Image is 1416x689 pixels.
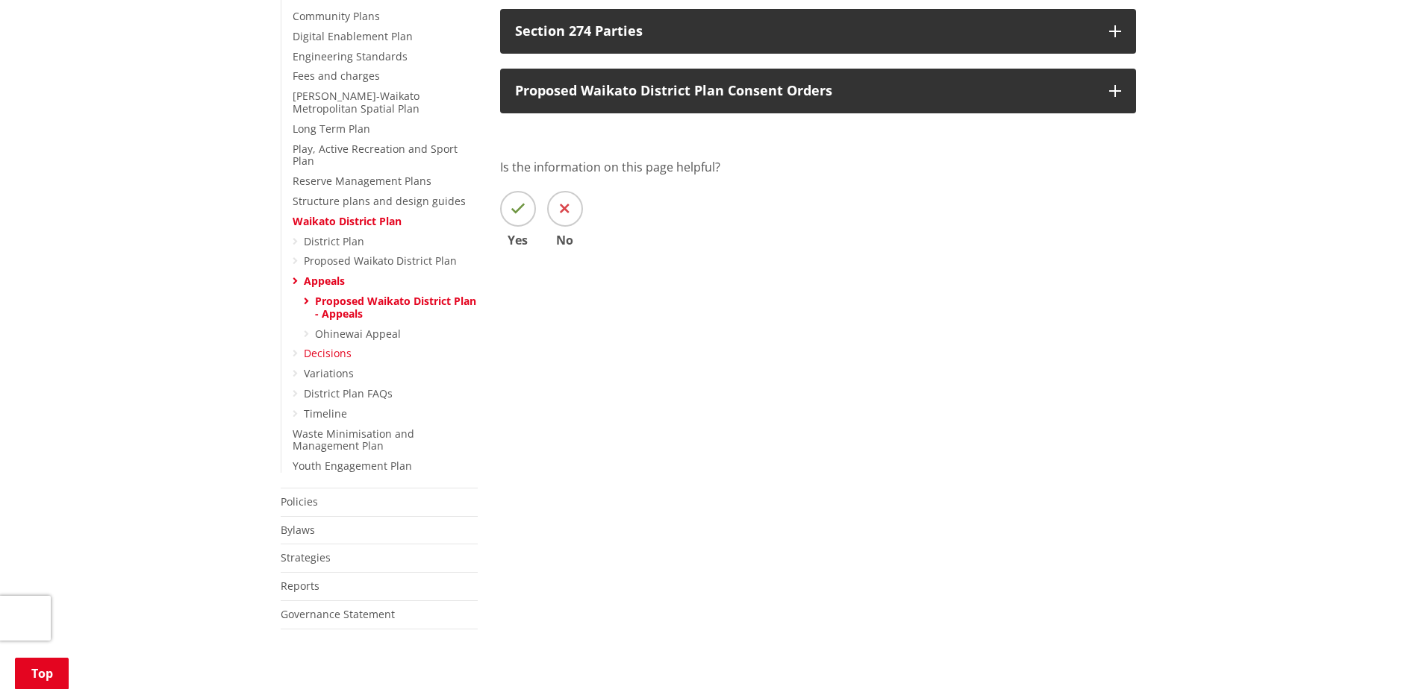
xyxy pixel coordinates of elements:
[293,142,458,169] a: Play, Active Recreation and Sport Plan
[547,234,583,246] span: No
[500,69,1136,113] button: Proposed Waikato District Plan Consent Orders
[304,274,345,288] a: Appeals
[315,294,476,321] a: Proposed Waikato District Plan - Appeals
[304,346,352,360] a: Decisions
[515,24,1094,39] p: Section 274 Parties
[293,122,370,136] a: Long Term Plan
[293,459,412,473] a: Youth Engagement Plan
[500,9,1136,54] button: Section 274 Parties
[15,658,69,689] a: Top
[304,254,457,268] a: Proposed Waikato District Plan
[293,194,466,208] a: Structure plans and design guides
[293,214,402,228] a: Waikato District Plan
[304,386,393,400] a: District Plan FAQs
[281,579,319,593] a: Reports
[1347,626,1401,680] iframe: Messenger Launcher
[281,523,315,537] a: Bylaws
[281,550,331,564] a: Strategies
[315,327,401,341] a: Ohinewai Appeal
[293,69,380,83] a: Fees and charges
[515,84,1094,98] p: Proposed Waikato District Plan Consent Orders
[293,29,413,43] a: Digital Enablement Plan
[304,234,364,248] a: District Plan
[500,158,1136,176] p: Is the information on this page helpful?
[500,234,536,246] span: Yes
[293,89,420,116] a: [PERSON_NAME]-Waikato Metropolitan Spatial Plan
[304,406,347,421] a: Timeline
[281,494,318,509] a: Policies
[293,174,431,188] a: Reserve Management Plans
[293,427,414,453] a: Waste Minimisation and Management Plan
[293,49,408,63] a: Engineering Standards
[281,607,395,621] a: Governance Statement
[304,366,354,380] a: Variations
[293,9,380,23] a: Community Plans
